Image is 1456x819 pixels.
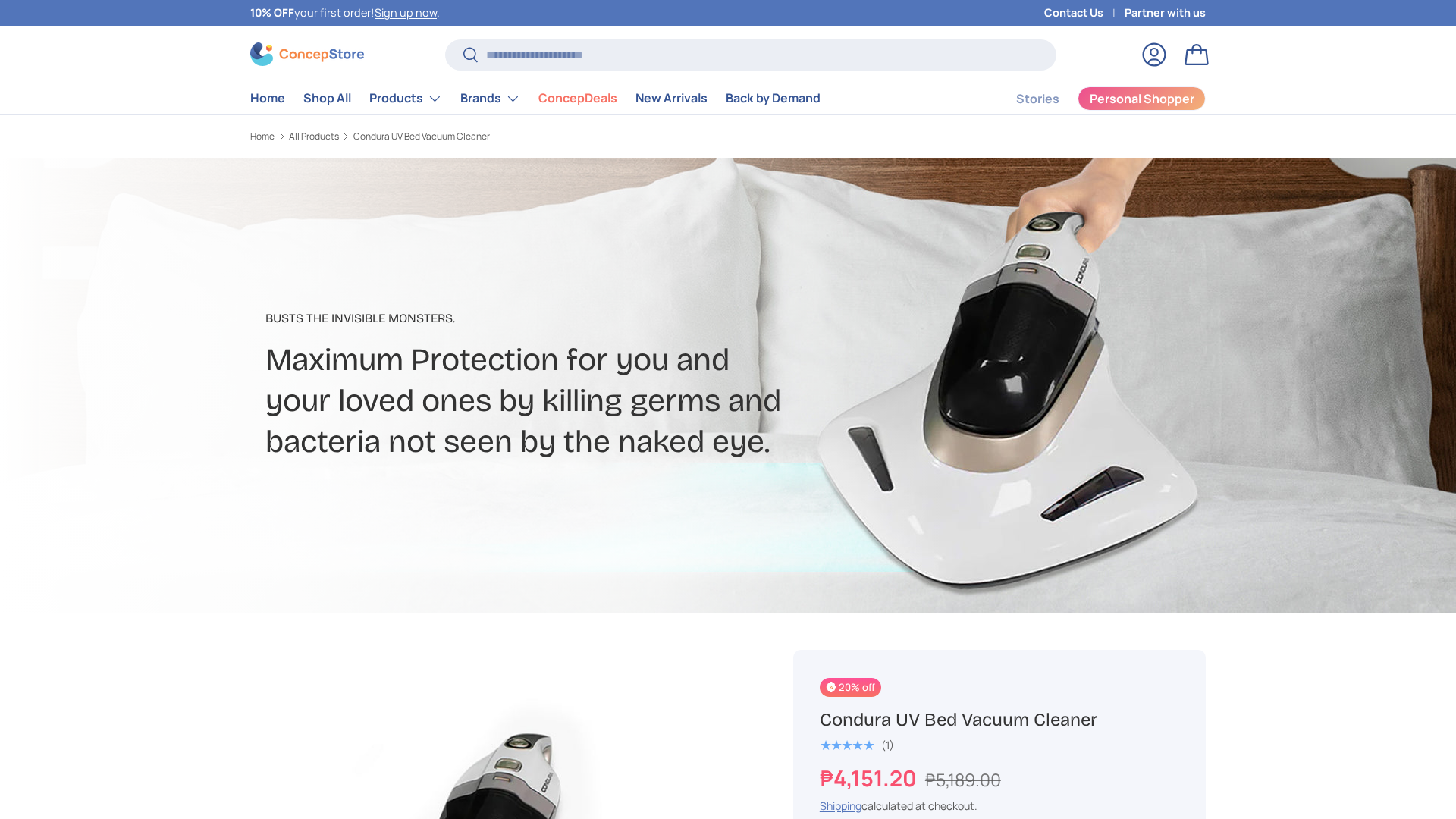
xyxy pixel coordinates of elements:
[925,767,1001,792] s: ₱5,189.00
[538,83,617,113] a: ConcepDeals
[1078,86,1206,111] a: Personal Shopper
[820,736,894,752] a: 5.0 out of 5.0 stars (1)
[980,83,1206,114] nav: Secondary
[1016,84,1059,114] a: Stories
[265,309,848,328] p: Busts The Invisible Monsters​.
[360,83,451,114] summary: Products
[250,5,294,20] strong: 10% OFF
[265,340,848,463] h2: Maximum Protection for you and your loved ones by killing germs and bacteria not seen by the nake...
[820,739,874,752] div: 5.0 out of 5.0 stars
[250,83,821,114] nav: Primary
[250,83,285,113] a: Home
[303,83,351,113] a: Shop All
[820,708,1179,732] h1: Condura UV Bed Vacuum Cleaner
[820,763,921,793] strong: ₱4,151.20
[250,5,440,21] p: your first order! .
[820,798,1179,814] div: calculated at checkout.
[820,678,881,697] span: 20% off
[820,738,874,753] span: ★★★★★
[820,799,861,813] a: Shipping
[1090,93,1194,105] span: Personal Shopper
[1044,5,1125,21] a: Contact Us
[1125,5,1206,21] a: Partner with us
[289,132,339,141] a: All Products
[726,83,821,113] a: Back by Demand
[375,5,437,20] a: Sign up now
[460,83,520,114] a: Brands
[635,83,708,113] a: New Arrivals
[451,83,529,114] summary: Brands
[881,739,894,751] div: (1)
[250,42,364,66] img: ConcepStore
[353,132,490,141] a: Condura UV Bed Vacuum Cleaner
[369,83,442,114] a: Products
[250,132,275,141] a: Home
[250,130,757,143] nav: Breadcrumbs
